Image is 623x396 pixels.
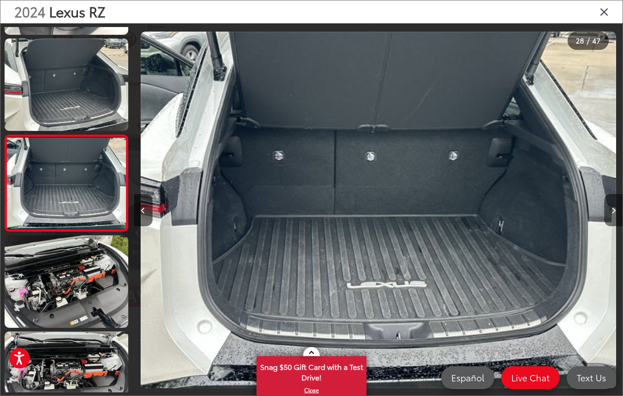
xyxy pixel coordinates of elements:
[5,138,127,229] img: 2024 Lexus RZ 450e Premium
[600,5,609,17] i: Close gallery
[134,32,623,388] div: 2024 Lexus RZ 450e Premium 27
[592,35,601,45] span: 47
[572,372,611,383] span: Text Us
[49,1,106,21] span: Lexus RZ
[604,194,623,226] button: Next image
[441,366,494,389] a: Español
[576,35,584,45] span: 28
[567,366,616,389] a: Text Us
[257,357,366,385] span: Snag $50 Gift Card with a Test Drive!
[141,32,616,388] img: 2024 Lexus RZ 450e Premium
[134,194,153,226] button: Previous image
[14,1,45,21] span: 2024
[3,234,129,329] img: 2024 Lexus RZ 450e Premium
[586,38,590,44] span: /
[507,372,554,383] span: Live Chat
[3,38,129,132] img: 2024 Lexus RZ 450e Premium
[501,366,560,389] a: Live Chat
[447,372,489,383] span: Español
